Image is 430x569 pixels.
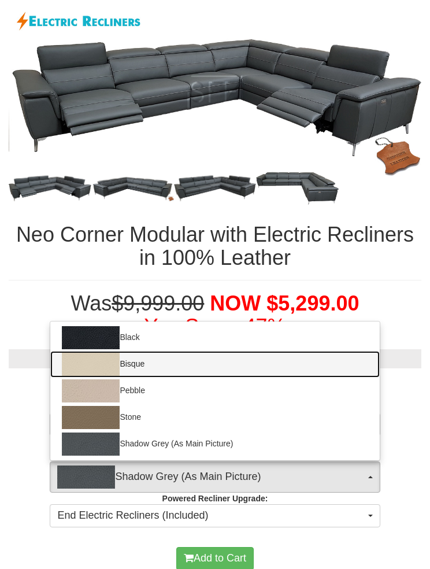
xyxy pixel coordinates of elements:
[50,431,379,457] a: Shadow Grey (As Main Picture)
[50,324,379,351] a: Black
[62,326,120,349] img: Black
[50,404,379,431] a: Stone
[62,433,120,456] img: Shadow Grey (As Main Picture)
[50,378,379,404] a: Pebble
[62,406,120,429] img: Stone
[50,351,379,378] a: Bisque
[62,353,120,376] img: Bisque
[62,379,120,402] img: Pebble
